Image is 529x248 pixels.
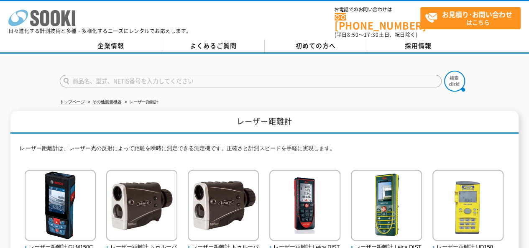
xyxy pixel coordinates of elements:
img: レーザー距離計 トゥルーパルス360（Bluetooth対応） [106,170,177,243]
a: 採用情報 [367,40,470,52]
input: 商品名、型式、NETIS番号を入力してください [60,75,442,87]
a: その他測量機器 [92,100,122,104]
strong: お見積り･お問い合わせ [442,9,512,19]
p: レーザー距離計は、レーザー光の反射によって距離を瞬時に測定できる測定機です。正確さと計測スピードを手軽に実現します。 [20,144,509,157]
a: お見積り･お問い合わせはこちら [420,7,521,29]
img: btn_search.png [444,71,465,92]
span: 17:30 [364,31,379,38]
a: [PHONE_NUMBER] [335,13,420,30]
a: トップページ [60,100,85,104]
a: 企業情報 [60,40,162,52]
span: (平日 ～ 土日、祝日除く) [335,31,417,38]
h1: レーザー距離計 [10,111,518,134]
img: レーザー距離計 Leica DISTO D510 [269,170,340,243]
span: お電話でのお問い合わせは [335,7,420,12]
span: 8:50 [347,31,359,38]
img: レーザー距離計 トゥルーパルス360 [188,170,259,243]
span: 初めての方へ [296,41,336,50]
a: よくあるご質問 [162,40,265,52]
img: レーザー距離計 HD150 [432,170,503,243]
span: はこちら [425,8,520,28]
img: レーザー距離計 GLM150C [25,170,96,243]
p: 日々進化する計測技術と多種・多様化するニーズにレンタルでお応えします。 [8,28,192,33]
img: レーザー距離計 Leica DISTO D5 [351,170,422,243]
li: レーザー距離計 [123,98,158,107]
a: 初めての方へ [265,40,367,52]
